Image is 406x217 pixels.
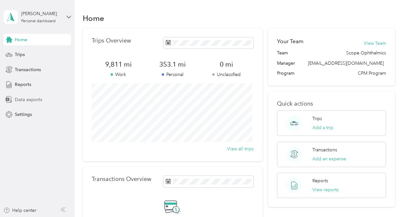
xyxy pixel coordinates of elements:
[312,146,337,153] p: Transactions
[15,96,42,103] span: Data exports
[312,186,338,193] button: View reports
[145,60,199,69] span: 353.1 mi
[145,71,199,78] p: Personal
[15,81,31,88] span: Reports
[92,71,146,78] p: Work
[364,40,386,47] button: View Team
[227,146,254,152] button: View all trips
[15,36,27,43] span: Home
[199,60,254,69] span: 0 mi
[277,37,303,45] h2: Your Team
[277,60,295,67] span: Manager
[199,71,254,78] p: Unclassified
[15,111,32,118] span: Settings
[21,19,56,23] div: Personal dashboard
[308,61,384,66] span: [EMAIL_ADDRESS][DOMAIN_NAME]
[312,156,346,162] button: Add an expense
[277,70,294,77] span: Program
[15,51,25,58] span: Trips
[21,10,61,17] div: [PERSON_NAME]
[358,70,386,77] span: CPM Program
[92,176,151,183] p: Transactions Overview
[83,15,104,22] h1: Home
[92,37,131,44] p: Trips Overview
[346,50,386,56] span: Scope Ophthalmics
[370,181,406,217] iframe: Everlance-gr Chat Button Frame
[92,60,146,69] span: 9,811 mi
[312,177,328,184] p: Reports
[277,50,288,56] span: Team
[312,124,333,131] button: Add a trip
[277,100,386,107] p: Quick actions
[4,207,36,214] button: Help center
[312,115,322,122] p: Trips
[15,66,41,73] span: Transactions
